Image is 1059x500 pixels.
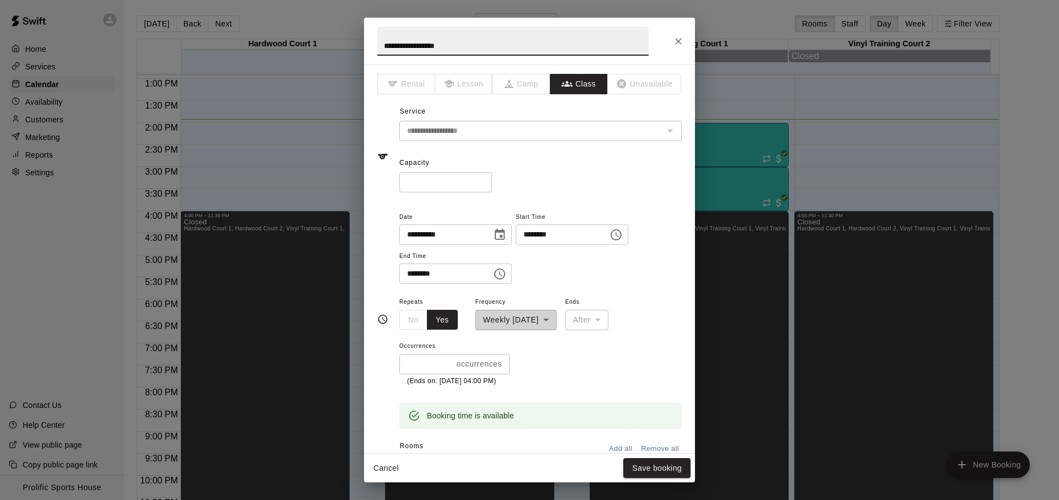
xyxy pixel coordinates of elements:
div: outlined button group [399,310,458,330]
div: After [565,310,608,330]
span: The type of an existing booking cannot be changed [493,74,550,94]
span: The type of an existing booking cannot be changed [435,74,493,94]
span: Repeats [399,295,467,310]
span: Occurrences [399,339,510,354]
button: Close [668,31,688,51]
p: (Ends on: [DATE] 04:00 PM) [407,376,502,387]
svg: Timing [377,314,388,325]
button: Choose time, selected time is 3:00 PM [605,224,627,246]
button: Choose time, selected time is 4:00 PM [489,263,511,285]
button: Save booking [623,458,691,479]
button: Remove all [638,440,682,458]
span: Rooms [400,442,424,450]
div: The service of an existing booking cannot be changed [399,121,682,141]
button: Yes [427,310,458,330]
button: Cancel [368,458,404,479]
span: End Time [399,249,512,264]
svg: Service [377,151,388,162]
span: Date [399,210,512,225]
span: Capacity [399,159,430,166]
p: occurrences [457,358,502,370]
button: Add all [603,440,638,458]
span: Service [400,107,426,115]
span: The type of an existing booking cannot be changed [608,74,682,94]
span: The type of an existing booking cannot be changed [377,74,435,94]
span: Ends [565,295,608,310]
span: Frequency [475,295,557,310]
div: Booking time is available [427,406,514,426]
button: Class [550,74,608,94]
span: Start Time [516,210,628,225]
button: Choose date, selected date is Aug 15, 2025 [489,224,511,246]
